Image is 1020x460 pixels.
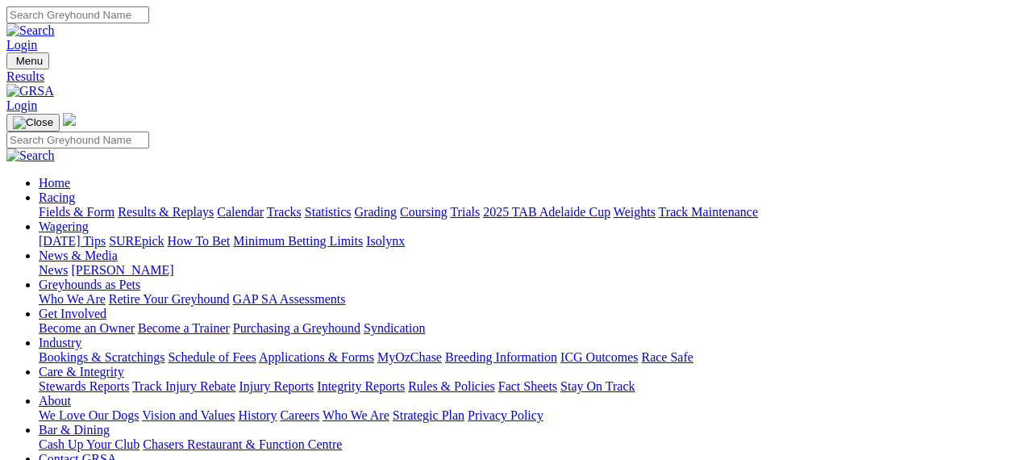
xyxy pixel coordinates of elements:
a: Calendar [217,205,264,219]
a: Coursing [400,205,448,219]
div: News & Media [39,263,1014,278]
a: Fields & Form [39,205,114,219]
a: Stewards Reports [39,379,129,393]
a: Tracks [267,205,302,219]
span: Menu [16,55,43,67]
a: Get Involved [39,307,106,320]
a: Track Maintenance [659,205,758,219]
a: [DATE] Tips [39,234,106,248]
img: Close [13,116,53,129]
input: Search [6,132,149,148]
button: Toggle navigation [6,52,49,69]
div: Get Involved [39,321,1014,336]
a: Applications & Forms [259,350,374,364]
a: Trials [450,205,480,219]
a: Fact Sheets [498,379,557,393]
a: Stay On Track [560,379,635,393]
a: Cash Up Your Club [39,437,139,451]
a: News [39,263,68,277]
a: Results & Replays [118,205,214,219]
div: Care & Integrity [39,379,1014,394]
div: About [39,408,1014,423]
a: SUREpick [109,234,164,248]
a: Greyhounds as Pets [39,278,140,291]
a: Schedule of Fees [168,350,256,364]
a: Become an Owner [39,321,135,335]
button: Toggle navigation [6,114,60,132]
img: GRSA [6,84,54,98]
a: Vision and Values [142,408,235,422]
a: Who We Are [39,292,106,306]
a: Integrity Reports [317,379,405,393]
div: Industry [39,350,1014,365]
a: Grading [355,205,397,219]
a: Racing [39,190,75,204]
a: Statistics [305,205,352,219]
a: Breeding Information [445,350,557,364]
img: Search [6,148,55,163]
a: 2025 TAB Adelaide Cup [483,205,610,219]
a: Syndication [364,321,425,335]
a: Login [6,98,37,112]
a: Injury Reports [239,379,314,393]
a: Bar & Dining [39,423,110,437]
a: Careers [280,408,319,422]
a: MyOzChase [377,350,442,364]
a: Login [6,38,37,52]
a: We Love Our Dogs [39,408,139,422]
a: Purchasing a Greyhound [233,321,360,335]
a: GAP SA Assessments [233,292,346,306]
a: Rules & Policies [408,379,495,393]
a: [PERSON_NAME] [71,263,173,277]
a: Retire Your Greyhound [109,292,230,306]
a: News & Media [39,249,118,262]
a: Home [39,176,70,190]
a: ICG Outcomes [560,350,638,364]
a: Become a Trainer [138,321,230,335]
a: History [238,408,277,422]
a: Track Injury Rebate [132,379,235,393]
img: logo-grsa-white.png [63,113,76,126]
a: Privacy Policy [468,408,543,422]
a: Wagering [39,220,89,233]
a: Isolynx [366,234,405,248]
div: Racing [39,205,1014,220]
div: Wagering [39,234,1014,249]
img: Search [6,23,55,38]
a: Who We Are [323,408,389,422]
div: Bar & Dining [39,437,1014,452]
a: Chasers Restaurant & Function Centre [143,437,342,451]
input: Search [6,6,149,23]
a: About [39,394,71,408]
a: Minimum Betting Limits [233,234,363,248]
a: Bookings & Scratchings [39,350,164,364]
a: How To Bet [168,234,231,248]
a: Weights [614,205,656,219]
a: Race Safe [641,350,693,364]
div: Greyhounds as Pets [39,292,1014,307]
a: Care & Integrity [39,365,124,378]
a: Results [6,69,1014,84]
a: Industry [39,336,81,349]
a: Strategic Plan [393,408,464,422]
